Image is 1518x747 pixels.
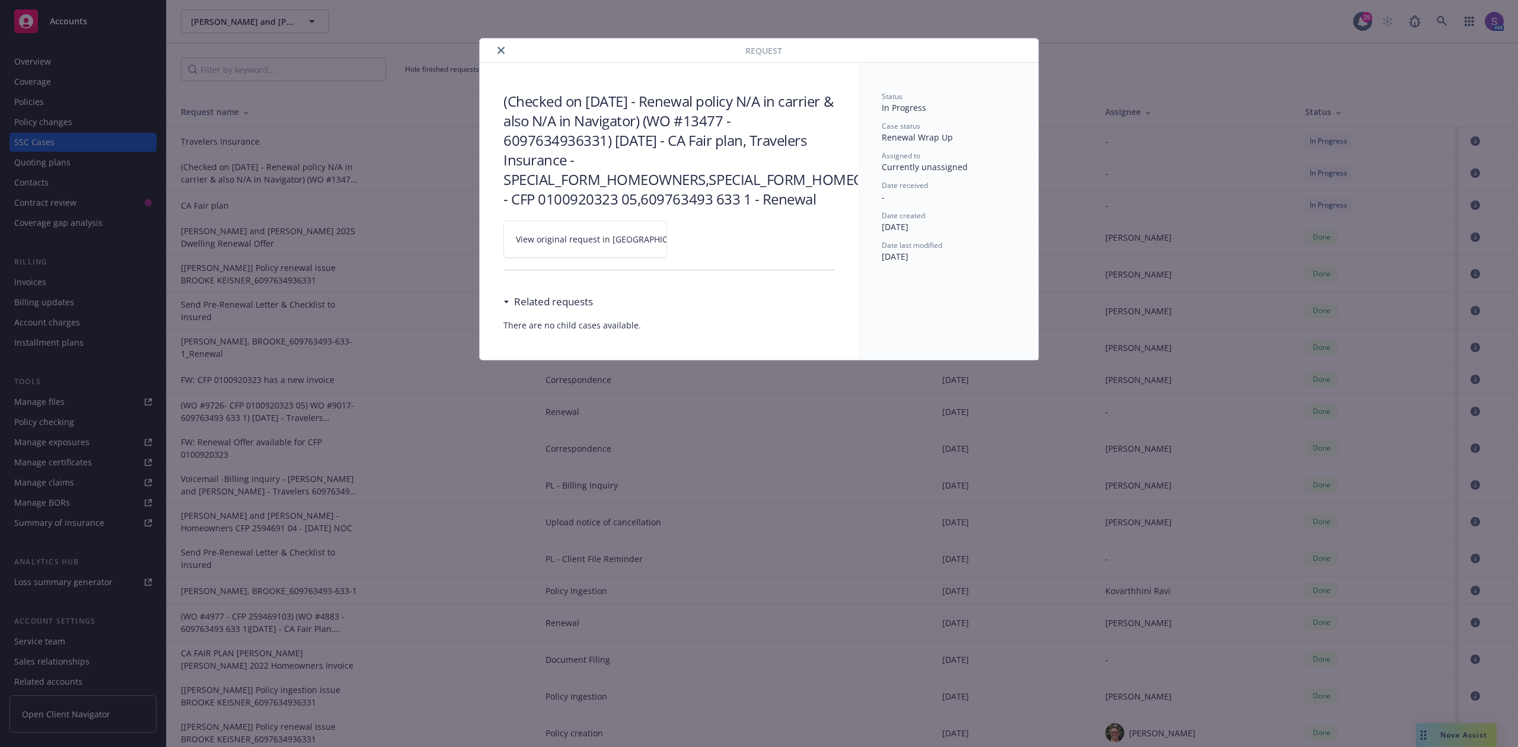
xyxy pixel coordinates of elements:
button: close [494,43,508,58]
h3: Related requests [514,294,593,309]
span: [DATE] [882,221,908,232]
span: Renewal Wrap Up [882,132,953,143]
span: Date received [882,180,928,190]
span: There are no child cases available. [503,319,834,331]
a: View original request in [GEOGRAPHIC_DATA] [503,221,667,258]
span: [DATE] [882,251,908,262]
span: Request [745,44,782,57]
div: Related requests [503,294,593,309]
span: Status [882,91,902,101]
span: View original request in [GEOGRAPHIC_DATA] [516,233,696,245]
h3: (Checked on [DATE] - Renewal policy N/A in carrier & also N/A in Navigator) (WO #13477 - 60976349... [503,91,834,209]
span: Assigned to [882,151,920,161]
span: Date created [882,210,925,221]
span: Case status [882,121,920,131]
span: Date last modified [882,240,942,250]
span: In Progress [882,102,926,113]
span: - [882,191,885,203]
span: Currently unassigned [882,161,968,173]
